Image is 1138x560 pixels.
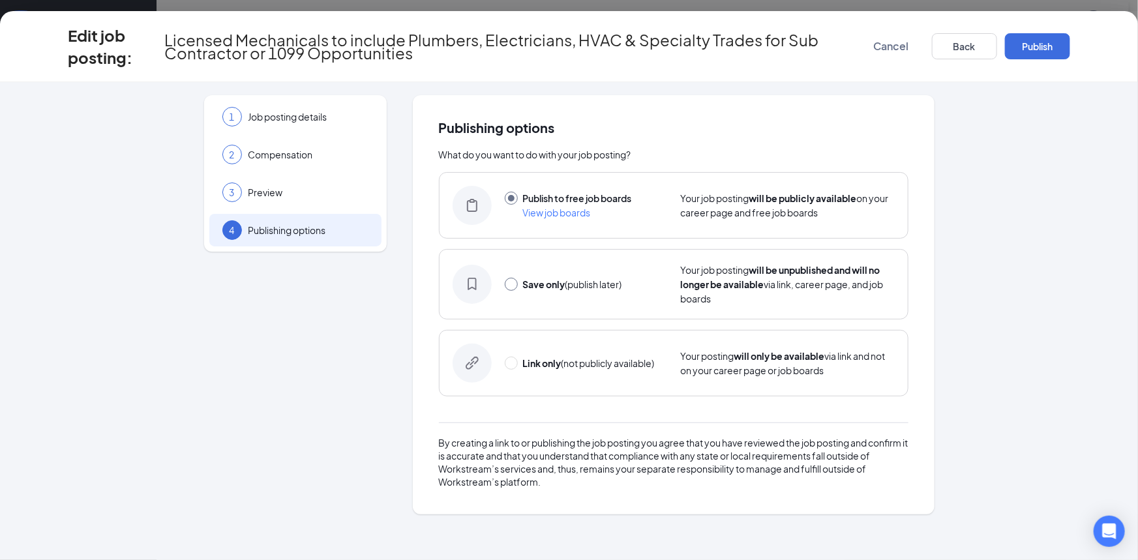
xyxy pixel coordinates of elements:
[230,186,235,199] span: 3
[248,186,368,199] span: Preview
[932,33,997,59] button: Back
[523,278,622,290] span: (publish later)
[1005,33,1070,59] button: Publish
[681,192,889,218] span: Your job posting on your career page and free job boards
[681,264,880,290] strong: will be unpublished and will no longer be available
[523,278,565,290] strong: Save only
[859,33,924,59] button: Cancel
[523,357,562,369] strong: Link only
[681,350,886,376] span: Your posting via link and not on your career page or job boards
[439,121,908,134] span: Publishing options
[466,199,479,212] svg: BoardIcon
[523,192,632,204] span: Publish to free job boards
[230,110,235,123] span: 1
[523,207,591,218] span: View job boards
[248,148,368,161] span: Compensation
[248,110,368,123] span: Job posting details
[466,278,479,291] svg: SaveOnlyIcon
[439,149,631,160] span: What do you want to do with your job posting?
[68,24,162,68] h3: Edit job posting:
[466,357,479,370] svg: LinkOnlyIcon
[439,436,908,488] div: By creating a link to or publishing the job posting you agree that you have reviewed the job post...
[749,192,857,204] strong: will be publicly available
[874,40,909,53] span: Cancel
[248,224,368,237] span: Publishing options
[164,33,845,59] span: Licensed Mechanicals to include Plumbers, Electricians, HVAC & Specialty Trades for Sub Contracto...
[230,148,235,161] span: 2
[230,224,235,237] span: 4
[523,357,655,369] span: (not publicly available)
[1094,516,1125,547] div: Open Intercom Messenger
[734,350,825,362] strong: will only be available
[681,264,884,304] span: Your job posting via link, career page, and job boards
